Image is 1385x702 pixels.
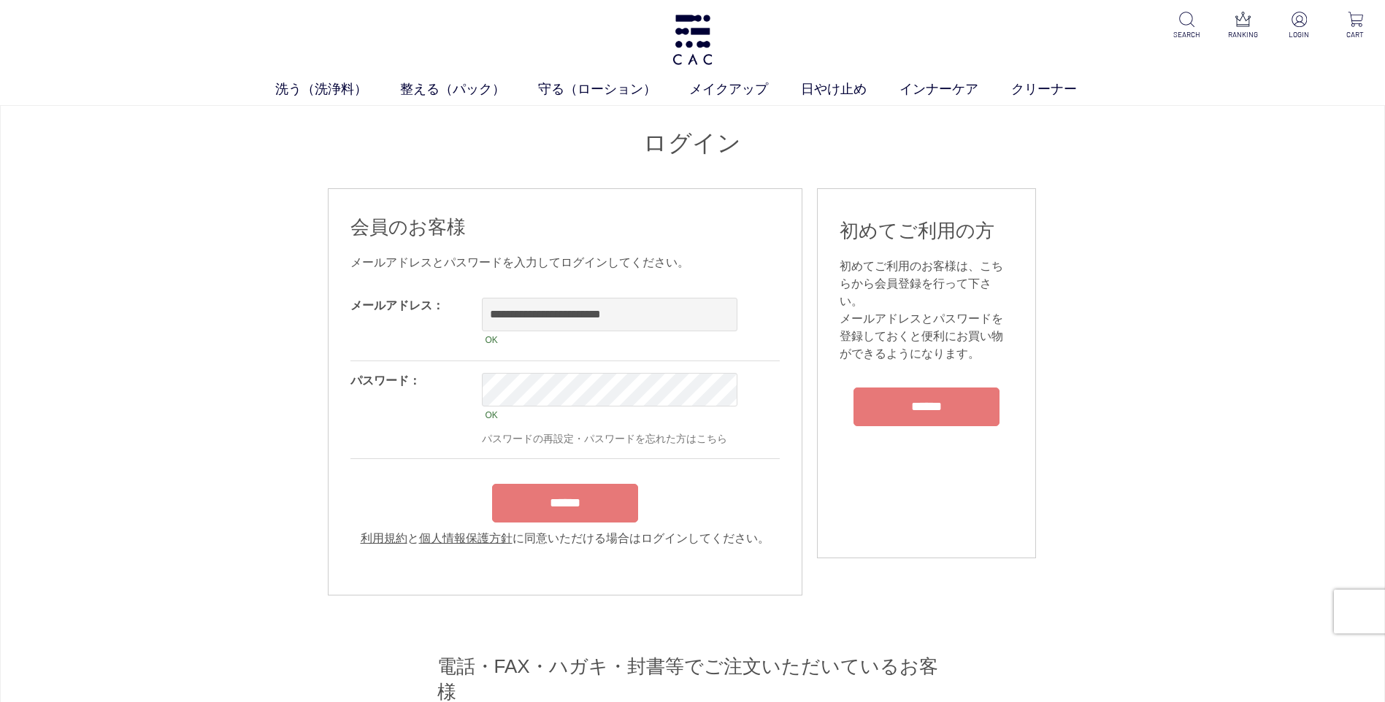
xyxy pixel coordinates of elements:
[400,80,538,99] a: 整える（パック）
[350,254,780,271] div: メールアドレスとパスワードを入力してログインしてください。
[840,258,1013,363] div: 初めてご利用のお客様は、こちらから会員登録を行って下さい。 メールアドレスとパスワードを登録しておくと便利にお買い物ができるようになります。
[482,331,737,349] div: OK
[350,530,780,547] div: と に同意いただける場合はログインしてください。
[670,15,715,65] img: logo
[1011,80,1110,99] a: クリーナー
[689,80,801,99] a: メイクアップ
[1225,29,1261,40] p: RANKING
[840,220,994,242] span: 初めてご利用の方
[1169,29,1205,40] p: SEARCH
[350,299,444,312] label: メールアドレス：
[1338,12,1373,40] a: CART
[482,433,727,444] a: パスワードの再設定・パスワードを忘れた方はこちら
[1338,29,1373,40] p: CART
[419,532,513,544] a: 個人情報保護方針
[275,80,400,99] a: 洗う（洗浄料）
[1169,12,1205,40] a: SEARCH
[899,80,1011,99] a: インナーケア
[350,216,466,238] span: 会員のお客様
[801,80,899,99] a: 日やけ止め
[538,80,689,99] a: 守る（ローション）
[350,374,421,387] label: パスワード：
[482,406,737,424] div: OK
[1281,29,1317,40] p: LOGIN
[361,532,407,544] a: 利用規約
[328,128,1058,159] h1: ログイン
[1225,12,1261,40] a: RANKING
[1281,12,1317,40] a: LOGIN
